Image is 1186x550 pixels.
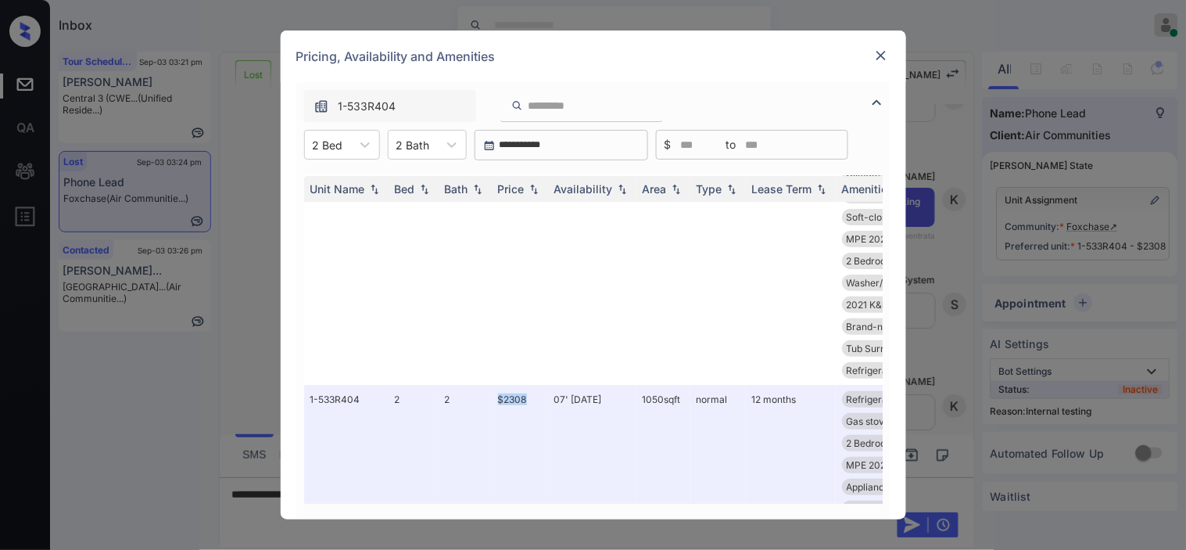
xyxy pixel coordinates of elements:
div: Type [697,182,722,196]
img: sorting [668,184,684,195]
div: Unit Name [310,182,365,196]
span: MPE 2024 Landsc... [847,233,934,245]
div: Availability [554,182,613,196]
span: 1-533R404 [339,98,396,115]
span: Soft-close Draw... [847,211,926,223]
span: 2014 Wood Floor... [847,503,927,515]
div: Bath [445,182,468,196]
td: 4-312T404 [304,115,389,385]
span: 2 Bedroom K&B 2... [847,255,931,267]
td: 12 months [746,115,836,385]
span: Refrigerator Le... [847,365,921,376]
span: to [726,136,736,153]
div: Lease Term [752,182,812,196]
img: sorting [470,184,486,195]
span: 2 Bedroom K&B 2... [847,437,931,449]
img: sorting [614,184,630,195]
img: icon-zuma [868,93,887,112]
img: sorting [814,184,829,195]
div: Amenities [842,182,894,196]
td: normal [690,115,746,385]
img: close [873,48,889,63]
td: $2308 [492,115,548,385]
td: 1050 sqft [636,115,690,385]
span: $ [665,136,672,153]
td: 2 [439,115,492,385]
div: Bed [395,182,415,196]
div: Price [498,182,525,196]
td: 2 [389,115,439,385]
span: Washer/Dryer 20... [847,277,930,289]
span: Gas stove [847,415,890,427]
td: 10' [DATE] [548,115,636,385]
div: Pricing, Availability and Amenities [281,31,906,82]
img: sorting [724,184,740,195]
span: Appliances Stai... [847,481,922,493]
img: sorting [417,184,432,195]
span: Refrigerator Le... [847,394,921,405]
span: Tub Surround 20... [847,343,928,354]
img: icon-zuma [511,99,523,113]
img: sorting [526,184,542,195]
span: Brand-new Bathr... [847,321,930,333]
div: Area [643,182,667,196]
span: MPE 2024 Landsc... [847,459,934,471]
span: 2021 K&b [847,299,888,311]
img: sorting [367,184,382,195]
img: icon-zuma [314,99,329,114]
